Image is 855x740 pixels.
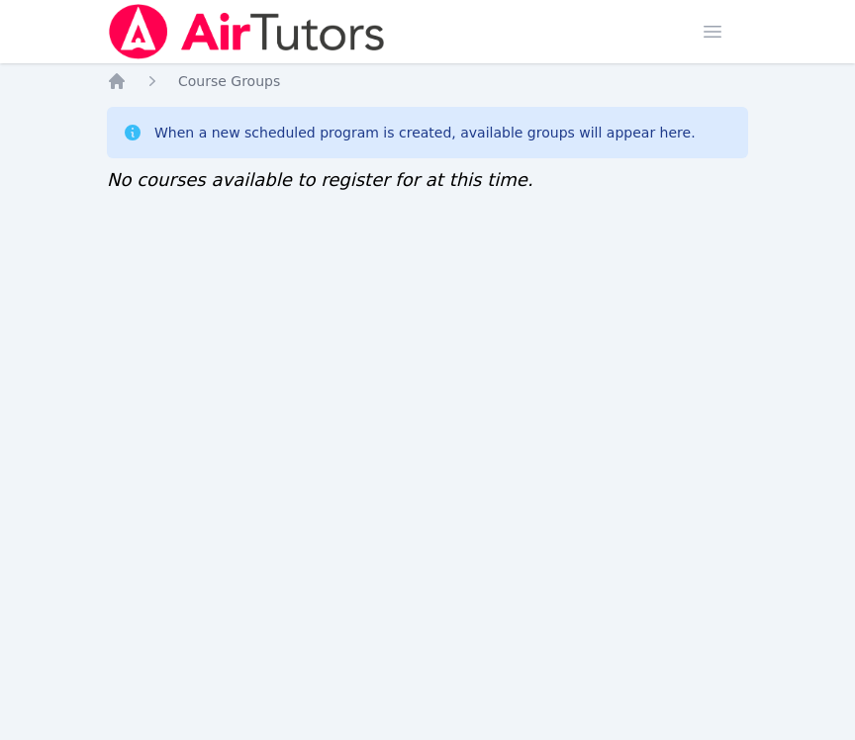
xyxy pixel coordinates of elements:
[178,71,280,91] a: Course Groups
[154,123,696,142] div: When a new scheduled program is created, available groups will appear here.
[107,169,533,190] span: No courses available to register for at this time.
[178,73,280,89] span: Course Groups
[107,71,748,91] nav: Breadcrumb
[107,4,387,59] img: Air Tutors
